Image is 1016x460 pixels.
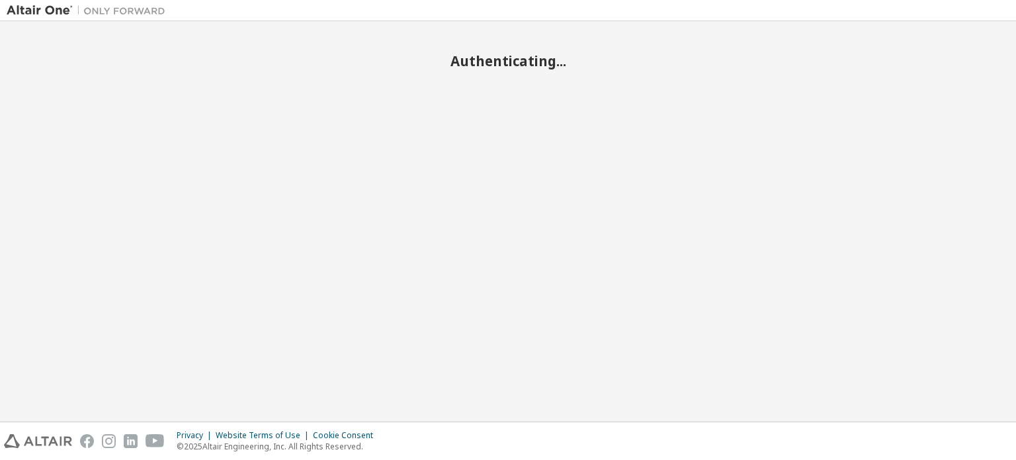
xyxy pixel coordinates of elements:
[7,4,172,17] img: Altair One
[80,434,94,448] img: facebook.svg
[216,430,313,441] div: Website Terms of Use
[4,434,72,448] img: altair_logo.svg
[124,434,138,448] img: linkedin.svg
[7,52,1009,69] h2: Authenticating...
[102,434,116,448] img: instagram.svg
[146,434,165,448] img: youtube.svg
[177,430,216,441] div: Privacy
[177,441,381,452] p: © 2025 Altair Engineering, Inc. All Rights Reserved.
[313,430,381,441] div: Cookie Consent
